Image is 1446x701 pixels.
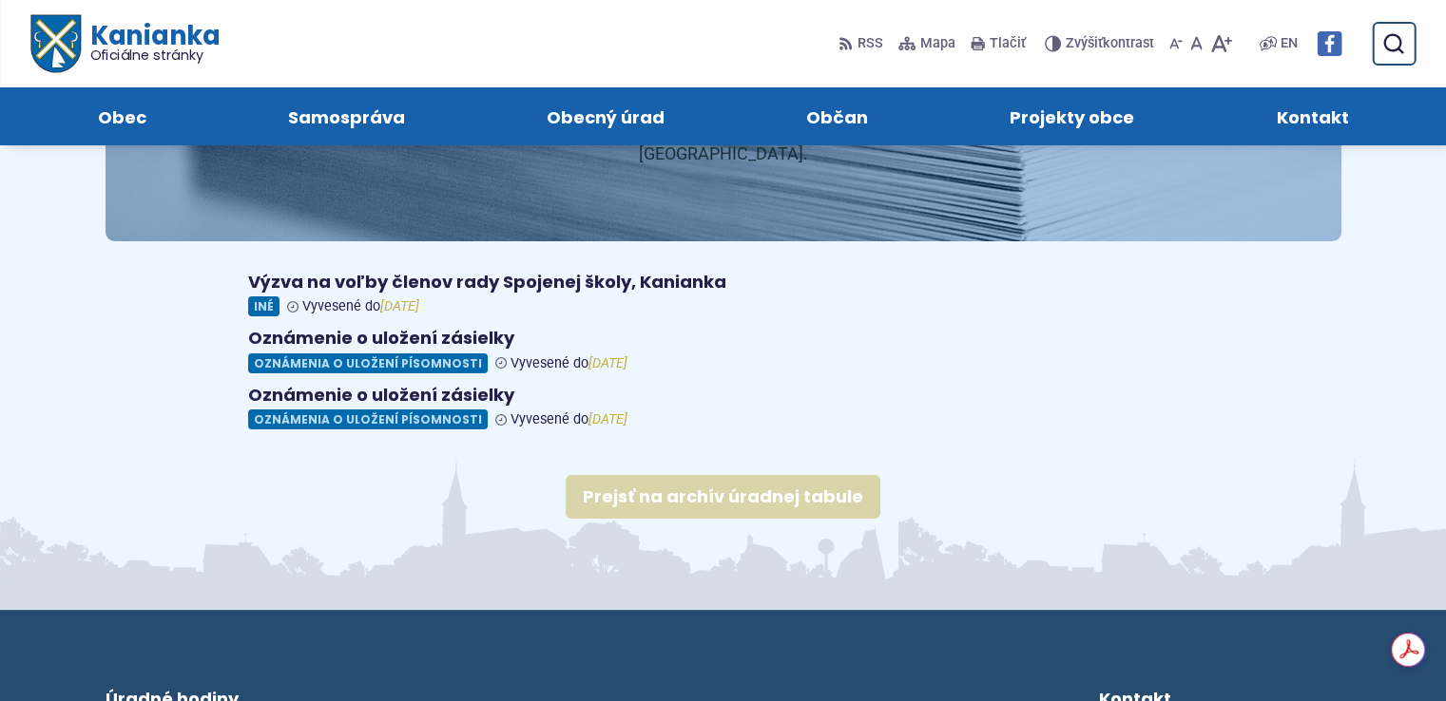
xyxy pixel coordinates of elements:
[1277,32,1301,55] a: EN
[248,328,1199,350] h4: Oznámenie o uložení zásielky
[1066,35,1103,51] span: Zvýšiť
[990,36,1026,52] span: Tlačiť
[920,32,955,55] span: Mapa
[236,87,456,145] a: Samospráva
[1276,87,1348,145] span: Kontakt
[958,87,1186,145] a: Projekty obce
[1066,36,1154,52] span: kontrast
[46,87,198,145] a: Obec
[248,272,1199,317] a: Výzva na voľby členov rady Spojenej školy, Kanianka Iné Vyvesené do[DATE]
[288,87,405,145] span: Samospráva
[494,87,716,145] a: Obecný úrad
[248,385,1199,407] h4: Oznámenie o uložení zásielky
[1317,31,1341,56] img: Prejsť na Facebook stránku
[858,32,883,55] span: RSS
[89,48,220,62] span: Oficiálne stránky
[895,24,959,64] a: Mapa
[839,24,887,64] a: RSS
[967,24,1030,64] button: Tlačiť
[1281,32,1298,55] span: EN
[1010,87,1134,145] span: Projekty obce
[248,328,1199,373] a: Oznámenie o uložení zásielky Oznámenia o uložení písomnosti Vyvesené do[DATE]
[1206,24,1236,64] button: Zväčšiť veľkosť písma
[80,23,219,63] span: Kanianka
[30,15,80,73] img: Prejsť na domovskú stránku
[30,15,220,73] a: Logo Kanianka, prejsť na domovskú stránku.
[547,87,665,145] span: Obecný úrad
[1166,24,1186,64] button: Zmenšiť veľkosť písma
[566,475,880,519] a: Prejsť na archív úradnej tabule
[1045,24,1158,64] button: Zvýšiťkontrast
[755,87,920,145] a: Občan
[248,272,1199,294] h4: Výzva na voľby členov rady Spojenej školy, Kanianka
[248,385,1199,430] a: Oznámenie o uložení zásielky Oznámenia o uložení písomnosti Vyvesené do[DATE]
[98,87,146,145] span: Obec
[1224,87,1400,145] a: Kontakt
[1186,24,1206,64] button: Nastaviť pôvodnú veľkosť písma
[806,87,868,145] span: Občan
